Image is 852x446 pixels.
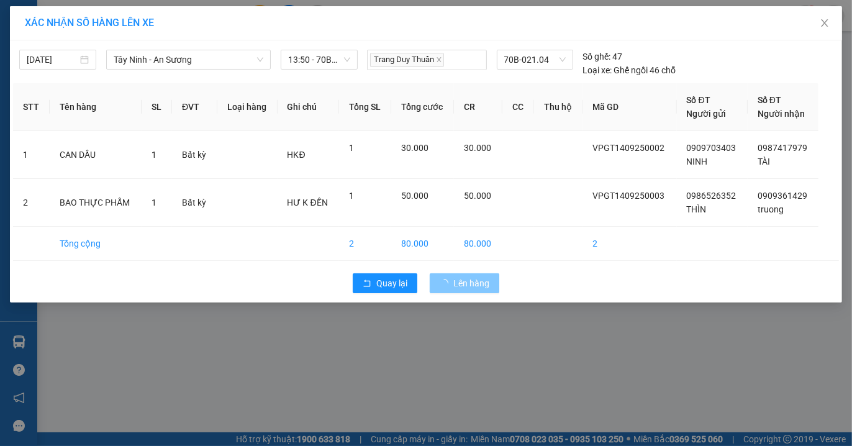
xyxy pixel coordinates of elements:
span: truong [758,204,784,214]
span: 1 [152,150,156,160]
th: SL [142,83,172,131]
p: ------------------------------------------- [4,22,183,32]
td: Bất kỳ [172,131,217,179]
span: Số ĐT [758,95,781,105]
span: loading [440,279,453,288]
button: rollbackQuay lại [353,273,417,293]
span: Trang Duy Thuần [370,53,444,67]
td: CAN DẦU [50,131,142,179]
th: Tổng cước [391,83,454,131]
input: 14/09/2025 [27,53,78,66]
span: rollback [363,279,371,289]
span: Tây Ninh - An Sương [114,50,263,69]
span: 1 [152,198,156,207]
span: VPGT1409250002 [593,143,665,153]
span: Số ĐT [687,95,710,105]
span: HƯ K ĐỀN [288,198,328,207]
th: Thu hộ [534,83,583,131]
span: close [820,18,830,28]
span: 50.000 [464,191,491,201]
button: Close [807,6,842,41]
span: Loại xe: [583,63,612,77]
span: - Đối với hàng đã khai báo giá trị khi gửi,công ty sẽ bồi thường 50% giá trị khi bị thất lạc hoặc... [4,82,181,103]
span: HKĐ [288,150,306,160]
span: NINH [687,157,708,166]
td: 2 [583,227,677,261]
span: Số ghế: [583,50,611,63]
span: 0909703403 [687,143,736,153]
span: 30.000 [401,143,428,153]
th: CC [502,83,534,131]
th: ĐVT [172,83,217,131]
span: - Thời gian khiếu kiện trong vòng 10 ngày kể từ ngày gửi. - Hàng hoá chuyển hoàn theo yêu cầu của... [4,58,171,80]
td: Bất kỳ [172,179,217,227]
button: Lên hàng [430,273,499,293]
span: Người gửi [687,109,727,119]
span: 0987417979 [758,143,807,153]
td: 80.000 [454,227,502,261]
th: Mã GD [583,83,677,131]
span: 50.000 [116,6,138,14]
th: Loại hàng [217,83,278,131]
span: down [256,56,264,63]
span: close [436,57,442,63]
td: 2 [13,179,50,227]
th: Tên hàng [50,83,142,131]
span: 0986526352 [687,191,736,201]
span: 0909361429 [758,191,807,201]
div: Ghế ngồi 46 chỗ [583,63,676,77]
span: 70B-021.04 [504,50,566,69]
span: 30.000 [464,143,491,153]
td: 2 [339,227,392,261]
td: 80.000 [391,227,454,261]
span: VPGT1409250003 [593,191,665,201]
div: 47 [583,50,623,63]
span: XÁC NHẬN SỐ HÀNG LÊN XE [25,17,154,29]
span: THÌN [687,204,707,214]
td: Tổng cộng [50,227,142,261]
span: Quy định nhận/gửi hàng: [4,35,63,40]
span: 50.000 [401,191,428,201]
td: BAO THỰC PHẨM [50,179,142,227]
td: 1 [13,131,50,179]
span: - Sau 03 ngày gửi hàng, nếu quý khách không đến nhận hàng hóa thì mọi khiếu nại công ty sẽ không ... [4,43,178,57]
span: 1 [349,191,354,201]
th: CR [454,83,502,131]
th: Tổng SL [339,83,392,131]
span: Phí TH: [5,6,37,15]
span: Quay lại [376,276,407,290]
span: TÀI [758,157,770,166]
span: Người nhận [758,109,805,119]
span: 0 [33,6,37,15]
th: Ghi chú [278,83,339,131]
span: 13:50 - 70B-021.04 [288,50,350,69]
span: Tổng: [95,6,138,14]
span: Lên hàng [453,276,489,290]
th: STT [13,83,50,131]
span: 1 [349,143,354,153]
